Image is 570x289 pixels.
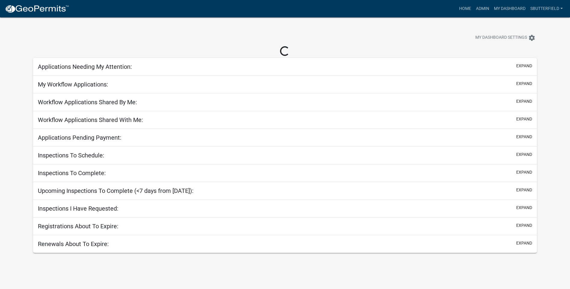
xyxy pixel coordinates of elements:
[38,169,106,177] h5: Inspections To Complete:
[38,223,118,230] h5: Registrations About To Expire:
[38,134,121,141] h5: Applications Pending Payment:
[516,134,532,140] button: expand
[38,240,109,248] h5: Renewals About To Expire:
[516,63,532,69] button: expand
[516,116,532,122] button: expand
[516,151,532,158] button: expand
[516,98,532,105] button: expand
[528,34,535,41] i: settings
[38,205,118,212] h5: Inspections I Have Requested:
[516,169,532,175] button: expand
[492,3,528,14] a: My Dashboard
[516,187,532,193] button: expand
[471,32,540,44] button: My Dashboard Settingssettings
[38,81,108,88] h5: My Workflow Applications:
[38,63,132,70] h5: Applications Needing My Attention:
[516,240,532,246] button: expand
[516,205,532,211] button: expand
[38,99,137,106] h5: Workflow Applications Shared By Me:
[528,3,565,14] a: Sbutterfield
[474,3,492,14] a: Admin
[475,34,527,41] span: My Dashboard Settings
[38,116,143,123] h5: Workflow Applications Shared With Me:
[457,3,474,14] a: Home
[38,187,194,194] h5: Upcoming Inspections To Complete (<7 days from [DATE]):
[38,152,104,159] h5: Inspections To Schedule:
[516,81,532,87] button: expand
[516,222,532,229] button: expand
